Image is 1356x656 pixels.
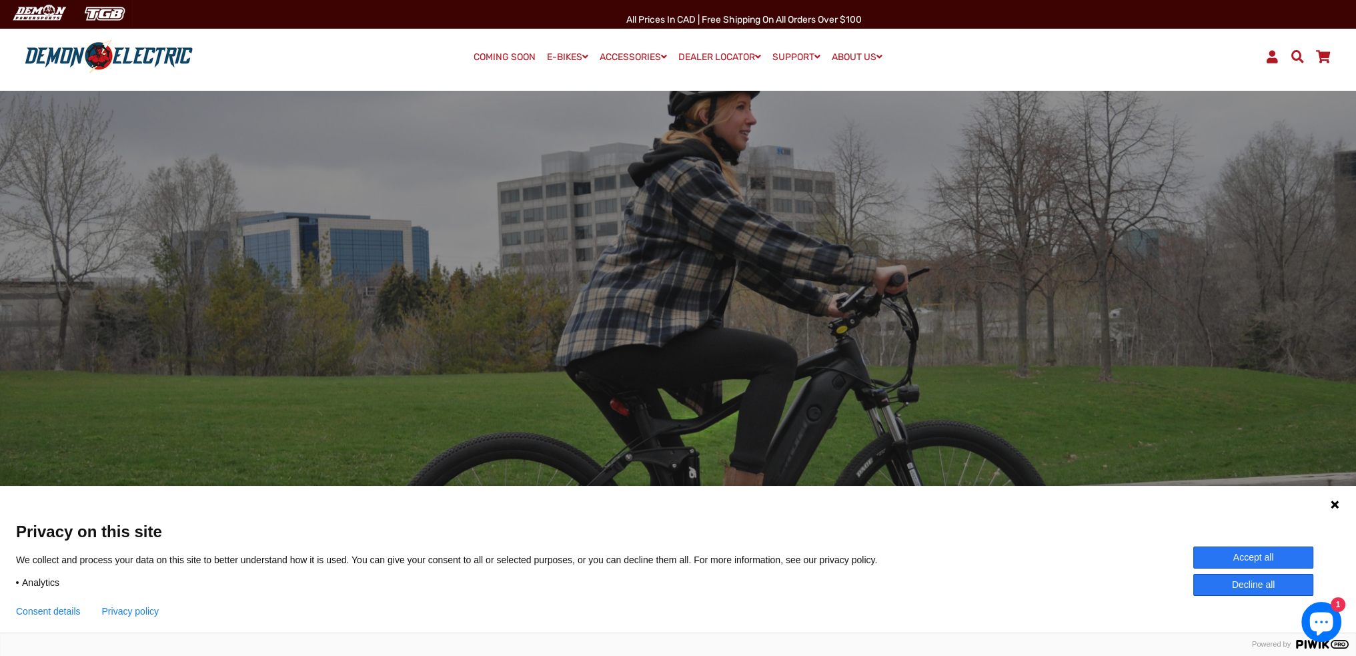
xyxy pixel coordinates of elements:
img: Demon Electric logo [20,39,197,74]
button: Accept all [1193,547,1313,569]
a: ACCESSORIES [595,47,672,67]
a: E-BIKES [542,47,593,67]
p: We collect and process your data on this site to better understand how it is used. You can give y... [16,554,897,566]
inbox-online-store-chat: Shopify online store chat [1297,602,1345,645]
button: Decline all [1193,574,1313,596]
span: Privacy on this site [16,522,1340,541]
span: Powered by [1247,640,1296,649]
a: COMING SOON [469,48,540,67]
span: All Prices in CAD | Free shipping on all orders over $100 [626,14,862,25]
a: SUPPORT [768,47,825,67]
a: Privacy policy [102,606,159,617]
button: Consent details [16,606,81,617]
a: ABOUT US [827,47,887,67]
img: Demon Electric [7,3,71,25]
span: Analytics [22,577,59,589]
img: TGB Canada [77,3,132,25]
a: DEALER LOCATOR [674,47,766,67]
